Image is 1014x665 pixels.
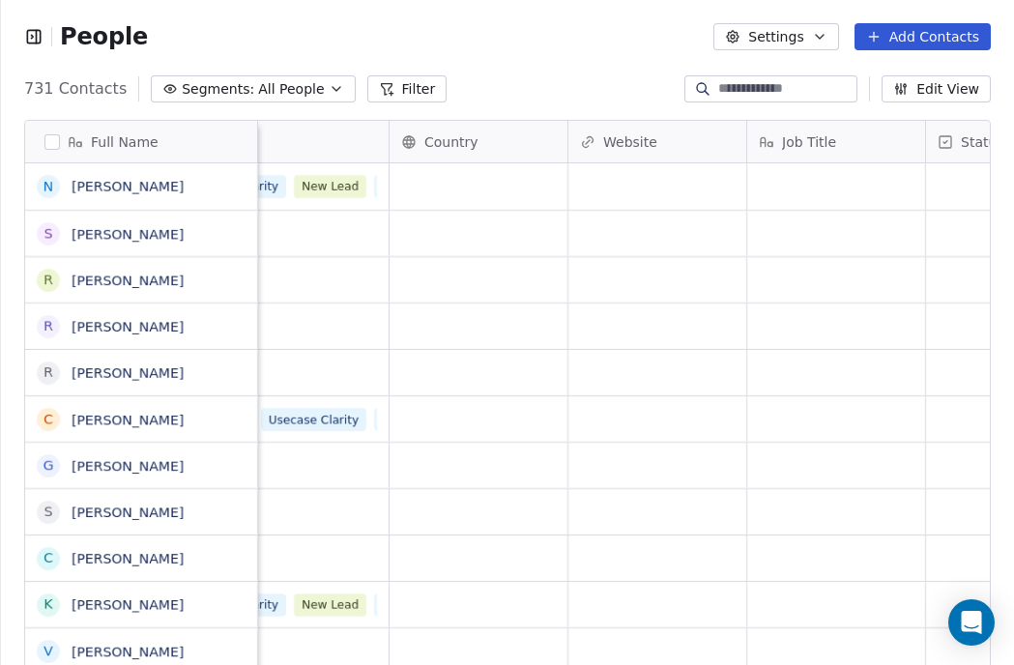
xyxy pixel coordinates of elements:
[72,505,184,520] a: [PERSON_NAME]
[25,121,257,162] div: Full Name
[72,458,184,474] a: [PERSON_NAME]
[72,319,184,334] a: [PERSON_NAME]
[261,408,366,431] span: Usecase Clarity
[72,273,184,288] a: [PERSON_NAME]
[60,22,148,51] span: People
[72,597,184,613] a: [PERSON_NAME]
[44,223,53,244] div: S
[72,226,184,242] a: [PERSON_NAME]
[374,175,501,198] span: Usecase Resilience
[91,132,159,152] span: Full Name
[294,175,366,198] span: New Lead
[72,365,184,381] a: [PERSON_NAME]
[43,548,53,568] div: C
[43,177,53,197] div: N
[424,132,478,152] span: Country
[24,77,127,101] span: 731 Contacts
[43,362,53,383] div: r
[43,316,53,336] div: r
[72,412,184,427] a: [PERSON_NAME]
[258,79,324,100] span: All People
[367,75,448,102] button: Filter
[568,121,746,162] div: Website
[43,455,54,476] div: G
[294,593,366,617] span: New Lead
[855,23,991,50] button: Add Contacts
[43,594,52,615] div: K
[603,132,657,152] span: Website
[882,75,991,102] button: Edit View
[390,121,567,162] div: Country
[961,132,1004,152] span: Status
[72,179,184,194] a: [PERSON_NAME]
[747,121,925,162] div: Job Title
[948,599,995,646] div: Open Intercom Messenger
[72,551,184,566] a: [PERSON_NAME]
[43,641,53,661] div: V
[43,409,53,429] div: C
[72,644,184,659] a: [PERSON_NAME]
[782,132,836,152] span: Job Title
[374,593,498,617] span: Usecase Creativity
[44,502,53,522] div: S
[713,23,838,50] button: Settings
[374,408,498,431] span: Usecase Creativity
[182,79,254,100] span: Segments:
[43,270,53,290] div: R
